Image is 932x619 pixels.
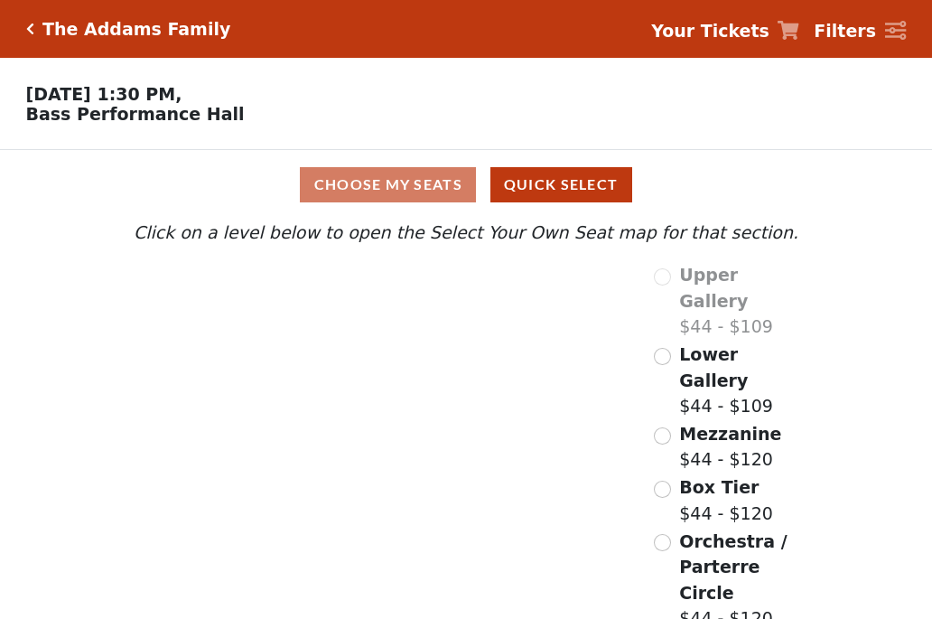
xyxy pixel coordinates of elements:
span: Orchestra / Parterre Circle [679,531,787,603]
span: Mezzanine [679,424,781,444]
a: Filters [814,18,906,44]
a: Your Tickets [651,18,799,44]
span: Upper Gallery [679,265,748,311]
a: Click here to go back to filters [26,23,34,35]
strong: Your Tickets [651,21,769,41]
span: Box Tier [679,477,759,497]
path: Orchestra / Parterre Circle - Seats Available: 153 [331,443,540,568]
button: Quick Select [490,167,632,202]
label: $44 - $109 [679,342,803,419]
span: Lower Gallery [679,344,748,390]
p: Click on a level below to open the Select Your Own Seat map for that section. [129,220,803,246]
strong: Filters [814,21,876,41]
path: Upper Gallery - Seats Available: 0 [218,271,424,321]
h5: The Addams Family [42,19,230,40]
label: $44 - $120 [679,474,773,526]
label: $44 - $109 [679,262,803,340]
path: Lower Gallery - Seats Available: 156 [234,312,452,380]
label: $44 - $120 [679,421,781,473]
